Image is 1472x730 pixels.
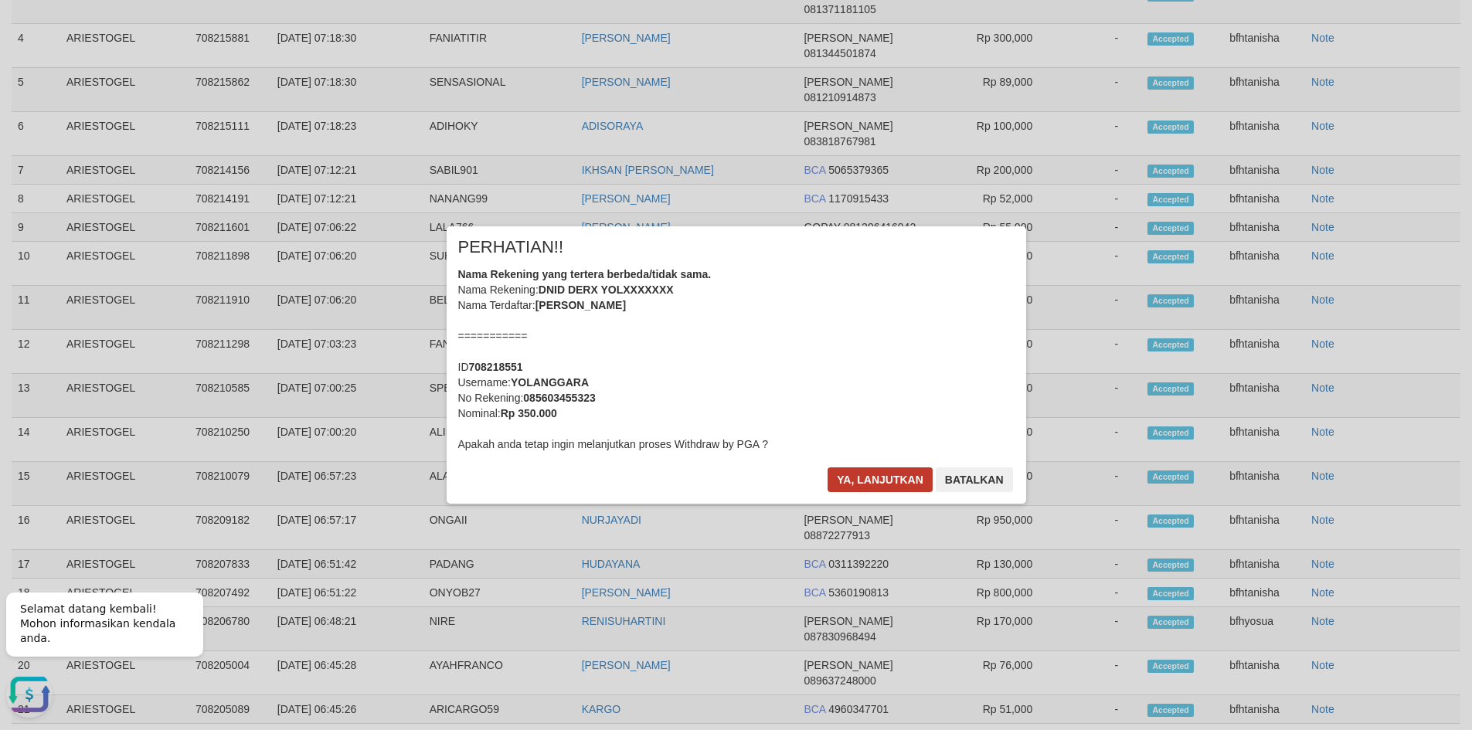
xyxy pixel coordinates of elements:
b: 708218551 [469,361,523,373]
b: DNID DERX YOLXXXXXXX [539,284,674,296]
b: YOLANGGARA [511,376,589,389]
span: Selamat datang kembali! Mohon informasikan kendala anda. [20,24,175,66]
span: PERHATIAN!! [458,239,564,255]
b: [PERSON_NAME] [535,299,626,311]
b: Nama Rekening yang tertera berbeda/tidak sama. [458,268,712,280]
button: Batalkan [936,467,1013,492]
b: Rp 350.000 [501,407,557,419]
button: Ya, lanjutkan [828,467,933,492]
button: Open LiveChat chat widget [6,93,53,139]
div: Nama Rekening: Nama Terdaftar: =========== ID Username: No Rekening: Nominal: Apakah anda tetap i... [458,267,1015,452]
b: 085603455323 [523,392,595,404]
